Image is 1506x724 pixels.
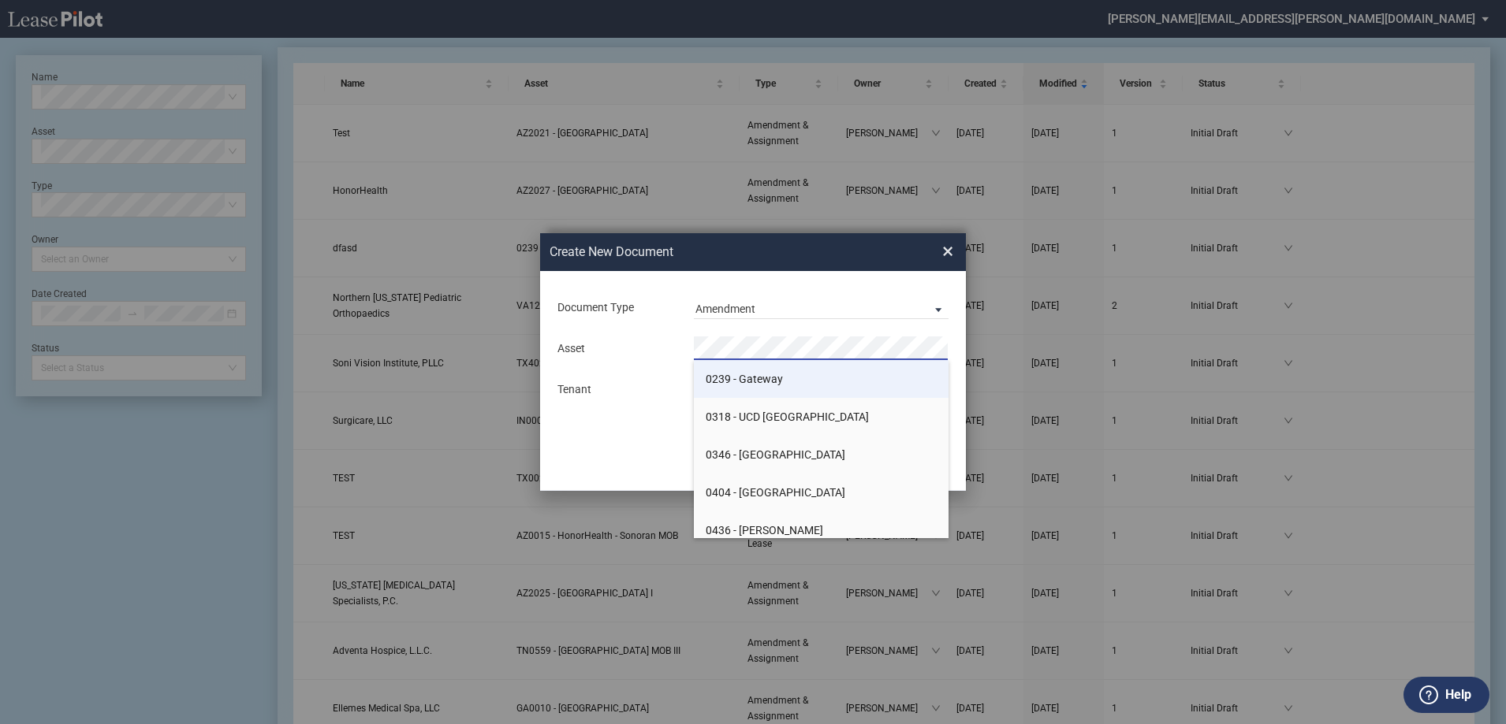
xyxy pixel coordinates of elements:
md-select: Document Type: Amendment [694,295,949,319]
span: 0404 - [GEOGRAPHIC_DATA] [706,486,845,499]
li: 0346 - [GEOGRAPHIC_DATA] [694,436,949,473]
li: 0436 - [PERSON_NAME] [694,511,949,549]
span: × [942,239,953,264]
span: 0436 - [PERSON_NAME] [706,524,823,537]
div: Asset [548,341,684,357]
div: Document Type [548,300,684,316]
div: Tenant [548,382,684,398]
h2: Create New Document [550,243,885,261]
li: 0318 - UCD [GEOGRAPHIC_DATA] [694,398,949,436]
li: 0404 - [GEOGRAPHIC_DATA] [694,473,949,511]
span: 0239 - Gateway [706,373,783,385]
div: Amendment [695,303,755,315]
label: Help [1445,685,1471,705]
md-dialog: Create New ... [540,233,966,492]
span: 0346 - [GEOGRAPHIC_DATA] [706,448,845,461]
span: 0318 - UCD [GEOGRAPHIC_DATA] [706,410,869,423]
li: 0239 - Gateway [694,360,949,398]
